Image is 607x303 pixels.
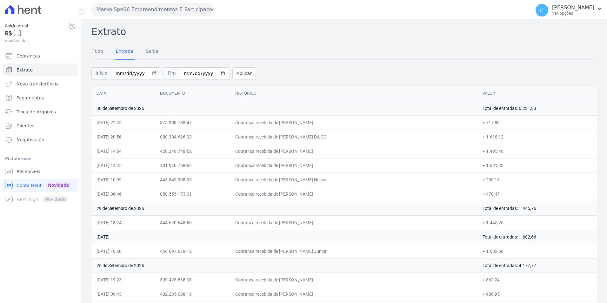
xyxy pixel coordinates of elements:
td: + 1.495,46 [477,144,597,158]
td: 30 de Setembro de 2025 [91,101,477,115]
span: R$ [...] [5,29,68,38]
span: Início [91,67,111,79]
td: 375.908.788-47 [155,115,230,130]
span: Troca de Arquivos [17,109,56,115]
th: Data [91,86,155,101]
td: 402.235.088-10 [155,287,230,301]
a: Nova transferência [3,77,78,90]
td: + 1.631,33 [477,158,597,172]
a: Cobranças [3,50,78,62]
td: Total de entradas: 4.177,77 [477,258,597,273]
td: Cobrança recebida de [PERSON_NAME] [230,215,477,230]
span: atualizando... [5,38,68,44]
span: Negativação [17,137,44,143]
td: [DATE] 18:24 [91,215,155,230]
td: Total de entradas: 1.445,76 [477,201,597,215]
span: Extrato [17,67,33,73]
a: Conta Hent Novidade [3,179,78,192]
a: Troca de Arquivos [3,105,78,118]
td: [DATE] 22:25 [91,115,155,130]
td: [DATE] 06:46 [91,187,155,201]
a: Saída [145,44,160,60]
a: Clientes [3,119,78,132]
td: [DATE] [91,230,477,244]
td: Total de entradas: 1.682,66 [477,230,597,244]
td: [DATE] 09:43 [91,287,155,301]
td: [DATE] 10:39 [91,172,155,187]
a: Extrato [3,64,78,76]
button: Aplicar [232,67,256,79]
td: + 717,80 [477,115,597,130]
td: [DATE] 20:56 [91,130,155,144]
a: Negativação [3,133,78,146]
td: Cobrança recebida de [PERSON_NAME] DA CO [230,130,477,144]
th: Valor [477,86,597,101]
td: + 290,15 [477,172,597,187]
td: Cobrança recebida de [PERSON_NAME] [230,144,477,158]
span: Nova transferência [17,81,59,87]
td: Cobrança recebida de [PERSON_NAME] [230,273,477,287]
button: IF [PERSON_NAME] Ver opções [530,1,607,19]
td: + 1.618,12 [477,130,597,144]
a: Recebíveis [3,165,78,178]
td: 29 de Setembro de 2025 [91,201,477,215]
td: 050.555.173-01 [155,187,230,201]
td: [DATE] 14:25 [91,158,155,172]
td: [DATE] 19:23 [91,273,155,287]
td: Cobrança recebida de [PERSON_NAME] [230,187,477,201]
td: Cobrança recebida de [PERSON_NAME] [230,287,477,301]
td: 509.425.868-08 [155,273,230,287]
td: 26 de Setembro de 2025 [91,258,477,273]
td: + 1.682,66 [477,244,597,258]
td: Cobrança recebida de [PERSON_NAME] Junior [230,244,477,258]
a: Entrada [115,44,135,60]
span: Fim [164,67,180,79]
th: Histórico [230,86,477,101]
td: [DATE] 14:54 [91,144,155,158]
td: + 478,47 [477,187,597,201]
a: Pagamentos [3,91,78,104]
span: Recebíveis [17,168,40,175]
p: Ver opções [552,11,594,16]
p: [PERSON_NAME] [552,4,594,11]
button: Marka Spe06 Empreendimentos E Participacoes LTDA [91,3,213,16]
td: 444.620.648-60 [155,215,230,230]
td: 420.246.748-52 [155,144,230,158]
a: Tudo [91,44,104,60]
span: Clientes [17,123,34,129]
td: + 986,95 [477,287,597,301]
nav: Sidebar [5,50,76,206]
td: Cobrança recebida de [PERSON_NAME] Hesse [230,172,477,187]
td: + 862,24 [477,273,597,287]
h2: Extrato [91,24,597,39]
td: Cobrança recebida de [PERSON_NAME] [230,115,477,130]
td: 481.940.768-62 [155,158,230,172]
span: Novidade [45,182,71,189]
span: IF [540,8,544,12]
th: Documento [155,86,230,101]
td: [DATE] 10:50 [91,244,155,258]
td: 080.304.626-03 [155,130,230,144]
span: Conta Hent [17,182,42,189]
td: Cobrança recebida de [PERSON_NAME] [230,158,477,172]
td: Total de entradas: 6.231,33 [477,101,597,115]
td: 443.549.308-03 [155,172,230,187]
td: + 1.445,76 [477,215,597,230]
span: Saldo atual [5,23,68,29]
span: Pagamentos [17,95,44,101]
span: Cobranças [17,53,40,59]
div: Plataformas [5,155,76,163]
td: 456.697.618-12 [155,244,230,258]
